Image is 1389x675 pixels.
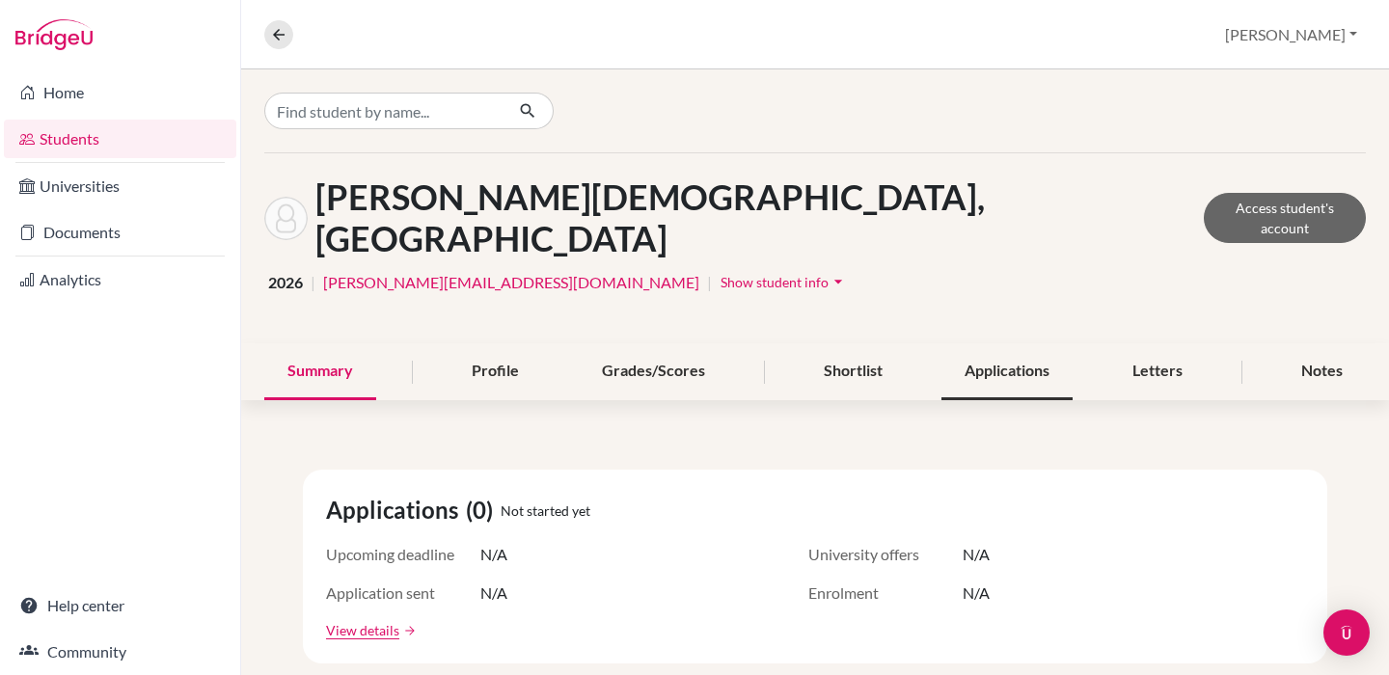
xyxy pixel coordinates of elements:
[4,633,236,671] a: Community
[801,343,906,400] div: Shortlist
[326,581,480,605] span: Application sent
[1278,343,1366,400] div: Notes
[323,271,699,294] a: [PERSON_NAME][EMAIL_ADDRESS][DOMAIN_NAME]
[15,19,93,50] img: Bridge-U
[480,543,507,566] span: N/A
[4,260,236,299] a: Analytics
[808,543,963,566] span: University offers
[1109,343,1206,400] div: Letters
[4,120,236,158] a: Students
[264,343,376,400] div: Summary
[264,93,504,129] input: Find student by name...
[1323,609,1370,656] div: Open Intercom Messenger
[326,493,466,527] span: Applications
[315,176,1204,259] h1: [PERSON_NAME][DEMOGRAPHIC_DATA], [GEOGRAPHIC_DATA]
[721,274,829,290] span: Show student info
[449,343,542,400] div: Profile
[480,581,507,605] span: N/A
[963,543,990,566] span: N/A
[264,197,308,240] img: Sofia Yepez Cristiani's avatar
[808,581,963,605] span: Enrolment
[1216,16,1366,53] button: [PERSON_NAME]
[720,267,849,297] button: Show student infoarrow_drop_down
[829,272,848,291] i: arrow_drop_down
[941,343,1073,400] div: Applications
[707,271,712,294] span: |
[326,620,399,640] a: View details
[326,543,480,566] span: Upcoming deadline
[466,493,501,527] span: (0)
[4,586,236,625] a: Help center
[268,271,303,294] span: 2026
[4,213,236,252] a: Documents
[579,343,728,400] div: Grades/Scores
[963,581,990,605] span: N/A
[399,624,417,637] a: arrow_forward
[311,271,315,294] span: |
[4,73,236,112] a: Home
[501,500,590,521] span: Not started yet
[1204,193,1366,243] a: Access student's account
[4,167,236,205] a: Universities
